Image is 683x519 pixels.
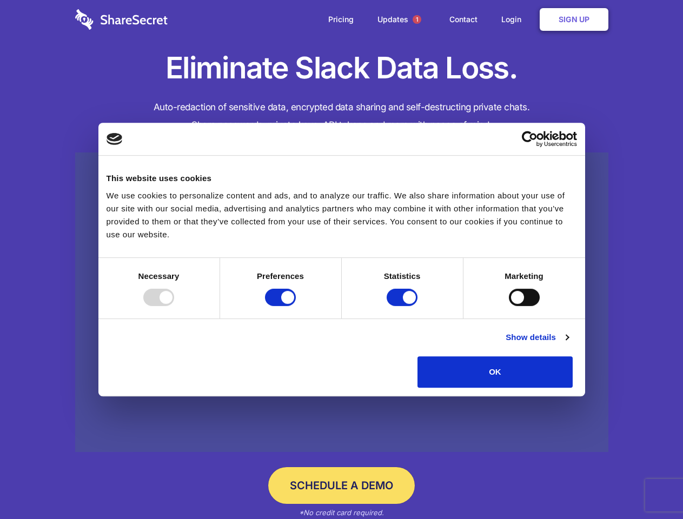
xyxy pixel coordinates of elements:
a: Show details [506,331,568,344]
h1: Eliminate Slack Data Loss. [75,49,608,88]
a: Pricing [317,3,364,36]
strong: Preferences [257,271,304,281]
strong: Statistics [384,271,421,281]
img: logo-wordmark-white-trans-d4663122ce5f474addd5e946df7df03e33cb6a1c49d2221995e7729f52c070b2.svg [75,9,168,30]
a: Usercentrics Cookiebot - opens in a new window [482,131,577,147]
strong: Marketing [505,271,543,281]
em: *No credit card required. [299,508,384,517]
a: Contact [439,3,488,36]
strong: Necessary [138,271,180,281]
h4: Auto-redaction of sensitive data, encrypted data sharing and self-destructing private chats. Shar... [75,98,608,134]
a: Wistia video thumbnail [75,152,608,453]
button: OK [417,356,573,388]
div: We use cookies to personalize content and ads, and to analyze our traffic. We also share informat... [107,189,577,241]
img: logo [107,133,123,145]
div: This website uses cookies [107,172,577,185]
a: Sign Up [540,8,608,31]
a: Schedule a Demo [268,467,415,504]
a: Login [490,3,538,36]
span: 1 [413,15,421,24]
